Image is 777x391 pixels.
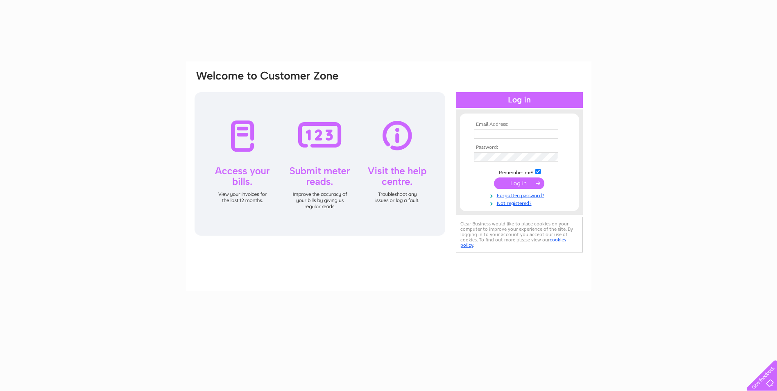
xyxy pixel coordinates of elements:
[472,122,567,127] th: Email Address:
[472,168,567,176] td: Remember me?
[474,191,567,199] a: Forgotten password?
[472,145,567,150] th: Password:
[456,217,583,252] div: Clear Business would like to place cookies on your computer to improve your experience of the sit...
[460,237,566,248] a: cookies policy
[494,177,544,189] input: Submit
[474,199,567,207] a: Not registered?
